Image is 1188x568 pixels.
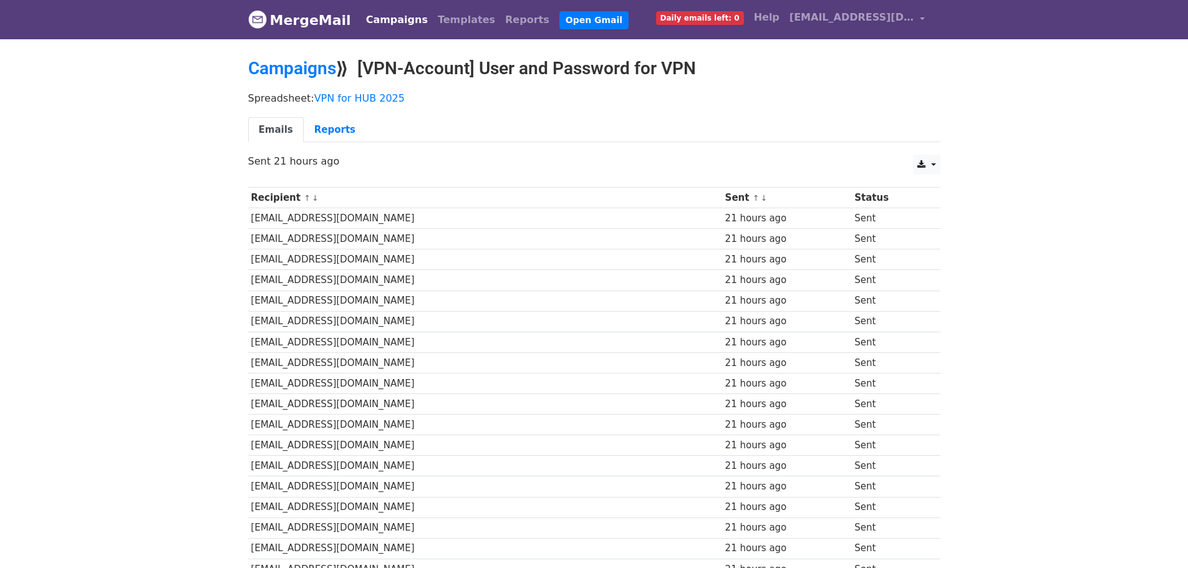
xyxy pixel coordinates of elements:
[725,541,849,556] div: 21 hours ago
[248,476,722,497] td: [EMAIL_ADDRESS][DOMAIN_NAME]
[312,193,319,203] a: ↓
[656,11,744,25] span: Daily emails left: 0
[248,155,940,168] p: Sent 21 hours ago
[725,418,849,432] div: 21 hours ago
[248,373,722,393] td: [EMAIL_ADDRESS][DOMAIN_NAME]
[851,332,929,352] td: Sent
[304,117,366,143] a: Reports
[725,377,849,391] div: 21 hours ago
[248,291,722,311] td: [EMAIL_ADDRESS][DOMAIN_NAME]
[248,7,351,33] a: MergeMail
[248,332,722,352] td: [EMAIL_ADDRESS][DOMAIN_NAME]
[851,394,929,415] td: Sent
[248,435,722,456] td: [EMAIL_ADDRESS][DOMAIN_NAME]
[248,311,722,332] td: [EMAIL_ADDRESS][DOMAIN_NAME]
[248,92,940,105] p: Spreadsheet:
[248,208,722,229] td: [EMAIL_ADDRESS][DOMAIN_NAME]
[248,58,336,79] a: Campaigns
[248,394,722,415] td: [EMAIL_ADDRESS][DOMAIN_NAME]
[725,500,849,514] div: 21 hours ago
[248,117,304,143] a: Emails
[248,249,722,270] td: [EMAIL_ADDRESS][DOMAIN_NAME]
[785,5,930,34] a: [EMAIL_ADDRESS][DOMAIN_NAME]
[851,270,929,291] td: Sent
[651,5,749,30] a: Daily emails left: 0
[725,211,849,226] div: 21 hours ago
[248,517,722,538] td: [EMAIL_ADDRESS][DOMAIN_NAME]
[851,456,929,476] td: Sent
[851,291,929,311] td: Sent
[314,92,405,104] a: VPN for HUB 2025
[851,415,929,435] td: Sent
[725,294,849,308] div: 21 hours ago
[725,479,849,494] div: 21 hours ago
[725,335,849,350] div: 21 hours ago
[851,249,929,270] td: Sent
[851,476,929,497] td: Sent
[851,435,929,456] td: Sent
[725,232,849,246] div: 21 hours ago
[851,188,929,208] th: Status
[361,7,433,32] a: Campaigns
[433,7,500,32] a: Templates
[851,352,929,373] td: Sent
[1126,508,1188,568] iframe: Chat Widget
[725,253,849,267] div: 21 hours ago
[851,311,929,332] td: Sent
[753,193,760,203] a: ↑
[851,538,929,559] td: Sent
[725,397,849,412] div: 21 hours ago
[749,5,785,30] a: Help
[248,456,722,476] td: [EMAIL_ADDRESS][DOMAIN_NAME]
[725,273,849,287] div: 21 hours ago
[248,188,722,208] th: Recipient
[725,314,849,329] div: 21 hours ago
[248,352,722,373] td: [EMAIL_ADDRESS][DOMAIN_NAME]
[500,7,554,32] a: Reports
[248,58,940,79] h2: ⟫ [VPN-Account] User and Password for VPN
[851,229,929,249] td: Sent
[725,459,849,473] div: 21 hours ago
[304,193,311,203] a: ↑
[851,208,929,229] td: Sent
[722,188,852,208] th: Sent
[248,538,722,559] td: [EMAIL_ADDRESS][DOMAIN_NAME]
[851,497,929,517] td: Sent
[248,10,267,29] img: MergeMail logo
[248,229,722,249] td: [EMAIL_ADDRESS][DOMAIN_NAME]
[851,373,929,393] td: Sent
[725,356,849,370] div: 21 hours ago
[760,193,767,203] a: ↓
[248,497,722,517] td: [EMAIL_ADDRESS][DOMAIN_NAME]
[725,438,849,453] div: 21 hours ago
[248,415,722,435] td: [EMAIL_ADDRESS][DOMAIN_NAME]
[851,517,929,538] td: Sent
[790,10,914,25] span: [EMAIL_ADDRESS][DOMAIN_NAME]
[725,521,849,535] div: 21 hours ago
[559,11,629,29] a: Open Gmail
[248,270,722,291] td: [EMAIL_ADDRESS][DOMAIN_NAME]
